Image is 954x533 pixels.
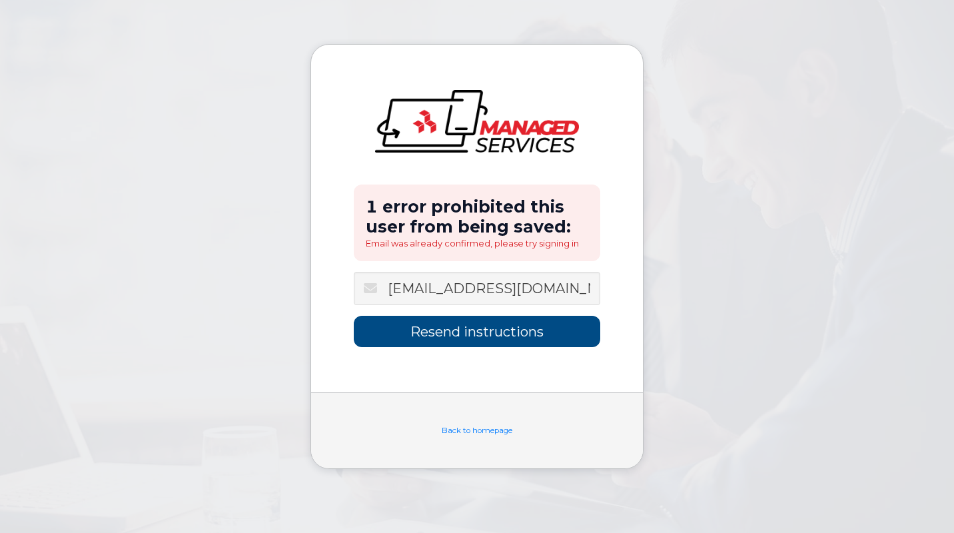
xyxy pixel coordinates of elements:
[375,90,579,153] img: logo-large.png
[354,316,600,347] input: Resend instructions
[366,237,588,250] li: Email was already confirmed, please try signing in
[354,272,600,305] input: Email
[442,426,512,435] a: Back to homepage
[366,197,588,237] h2: 1 error prohibited this user from being saved:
